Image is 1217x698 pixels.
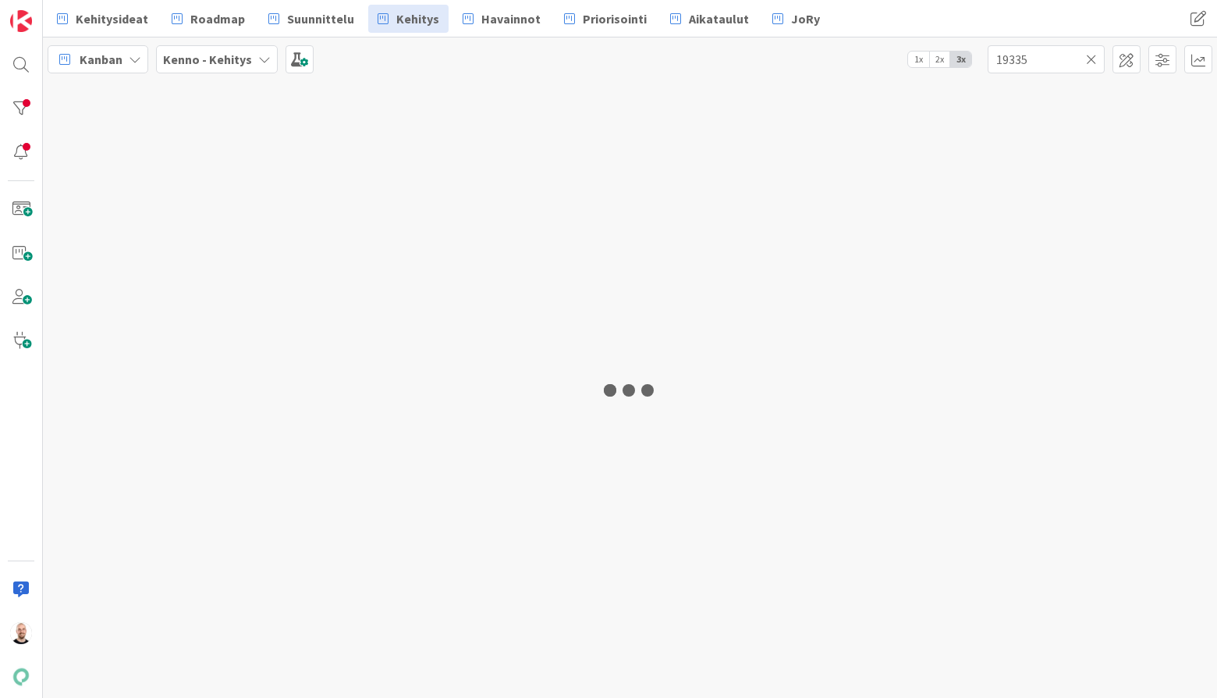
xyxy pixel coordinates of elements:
span: 3x [950,52,971,67]
a: Priorisointi [555,5,656,33]
span: Suunnittelu [287,9,354,28]
span: Aikataulut [689,9,749,28]
span: Kehitys [396,9,439,28]
img: TM [10,622,32,644]
b: Kenno - Kehitys [163,52,252,67]
span: Kehitysideat [76,9,148,28]
span: 1x [908,52,929,67]
a: Suunnittelu [259,5,364,33]
img: Visit kanbanzone.com [10,10,32,32]
a: Roadmap [162,5,254,33]
input: Quick Filter... [988,45,1105,73]
span: Roadmap [190,9,245,28]
span: JoRy [791,9,820,28]
span: 2x [929,52,950,67]
span: Priorisointi [583,9,647,28]
a: Kehitys [368,5,449,33]
img: avatar [10,666,32,688]
span: Havainnot [481,9,541,28]
a: Havainnot [453,5,550,33]
span: Kanban [80,50,122,69]
a: Kehitysideat [48,5,158,33]
a: Aikataulut [661,5,758,33]
a: JoRy [763,5,829,33]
